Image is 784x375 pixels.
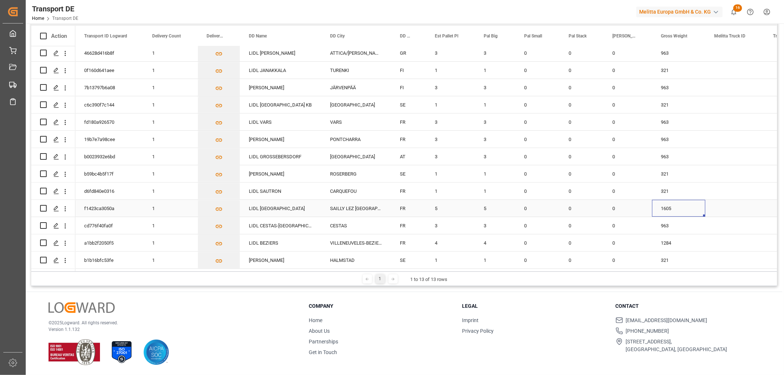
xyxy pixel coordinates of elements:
div: LIDL JANAKKALA [240,62,321,79]
div: FR [391,131,426,148]
div: 1605 [652,200,705,217]
div: 0 [560,131,604,148]
div: 7b13797b6a08 [75,79,143,96]
div: 1 [143,252,198,268]
div: d6fd840e0316 [75,183,143,199]
div: 0 [560,234,604,251]
span: Pal Big [484,33,498,39]
div: 3 [475,113,515,130]
div: cd776f40fa0f [75,217,143,234]
div: 3 [426,79,475,96]
span: DD Country [400,33,411,39]
div: SE [391,165,426,182]
div: 1 [376,274,385,284]
a: Partnerships [309,339,338,345]
div: c6c390f7c144 [75,96,143,113]
div: 0 [604,44,652,61]
a: Privacy Policy [462,328,494,334]
div: 1 [143,44,198,61]
span: Delivery Count [152,33,181,39]
div: [PERSON_NAME] [240,165,321,182]
div: 1 [426,62,475,79]
div: 1 [143,79,198,96]
span: DD Name [249,33,267,39]
div: Press SPACE to select this row. [31,234,75,252]
div: 0 [560,183,604,199]
div: 1 [426,252,475,268]
div: 0 [604,252,652,268]
div: 0 [604,234,652,251]
div: CESTAS [321,217,391,234]
div: Press SPACE to select this row. [31,217,75,234]
button: Melitta Europa GmbH & Co. KG [636,5,726,19]
div: ATTICA/[PERSON_NAME]/[PERSON_NAME] [321,44,391,61]
div: 321 [652,183,705,199]
div: 0 [515,252,560,268]
div: Press SPACE to select this row. [31,252,75,269]
div: 0 [604,200,652,217]
div: GR [391,44,426,61]
div: 0 [515,113,560,130]
div: 0 [560,200,604,217]
div: 0 [560,165,604,182]
div: 1 [143,165,198,182]
p: Version 1.1.132 [49,326,290,333]
img: ISO 9001 & ISO 14001 Certification [49,339,100,365]
span: Pal Small [524,33,542,39]
div: 321 [652,62,705,79]
div: 0 [515,131,560,148]
div: LIDL VARS [240,113,321,130]
div: [PERSON_NAME] [240,79,321,96]
div: 1 [143,183,198,199]
span: Transport ID Logward [84,33,127,39]
div: 963 [652,44,705,61]
div: 1 to 13 of 13 rows [411,276,448,283]
div: 1 [143,200,198,217]
div: f1423ca3050a [75,200,143,217]
div: 0 [604,183,652,199]
a: About Us [309,328,330,334]
div: 0 [515,234,560,251]
h3: Contact [616,302,760,310]
div: 1 [143,148,198,165]
div: Press SPACE to select this row. [31,148,75,165]
div: 5 [426,200,475,217]
div: Press SPACE to select this row. [31,165,75,183]
img: ISO 27001 Certification [109,339,135,365]
span: [EMAIL_ADDRESS][DOMAIN_NAME] [626,317,708,324]
div: 0 [515,183,560,199]
div: 0 [560,62,604,79]
div: 963 [652,79,705,96]
span: Gross Weight [661,33,687,39]
div: 1 [475,96,515,113]
div: 1 [143,217,198,234]
div: 963 [652,148,705,165]
div: LIDL [PERSON_NAME] [240,44,321,61]
a: Get in Touch [309,349,337,355]
div: 0 [604,165,652,182]
div: 1 [143,234,198,251]
span: Delivery List [207,33,225,39]
div: LIDL [GEOGRAPHIC_DATA] KB [240,96,321,113]
div: 0 [560,96,604,113]
button: show 16 new notifications [726,4,742,20]
div: 0 [515,217,560,234]
div: [GEOGRAPHIC_DATA] [321,96,391,113]
div: 0f160d641aee [75,62,143,79]
div: SAILLY LEZ [GEOGRAPHIC_DATA] [321,200,391,217]
div: TURENKI [321,62,391,79]
div: 1 [475,252,515,268]
div: ROSERBERG [321,165,391,182]
div: a1bb2f2050f5 [75,234,143,251]
div: 963 [652,113,705,130]
div: 0 [604,148,652,165]
span: Melitta Truck ID [714,33,745,39]
a: Home [32,16,44,21]
h3: Legal [462,302,606,310]
div: LIDL GROSSEBERSDORF [240,148,321,165]
div: Press SPACE to select this row. [31,113,75,131]
div: 4 [426,234,475,251]
div: 3 [475,79,515,96]
div: FI [391,79,426,96]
